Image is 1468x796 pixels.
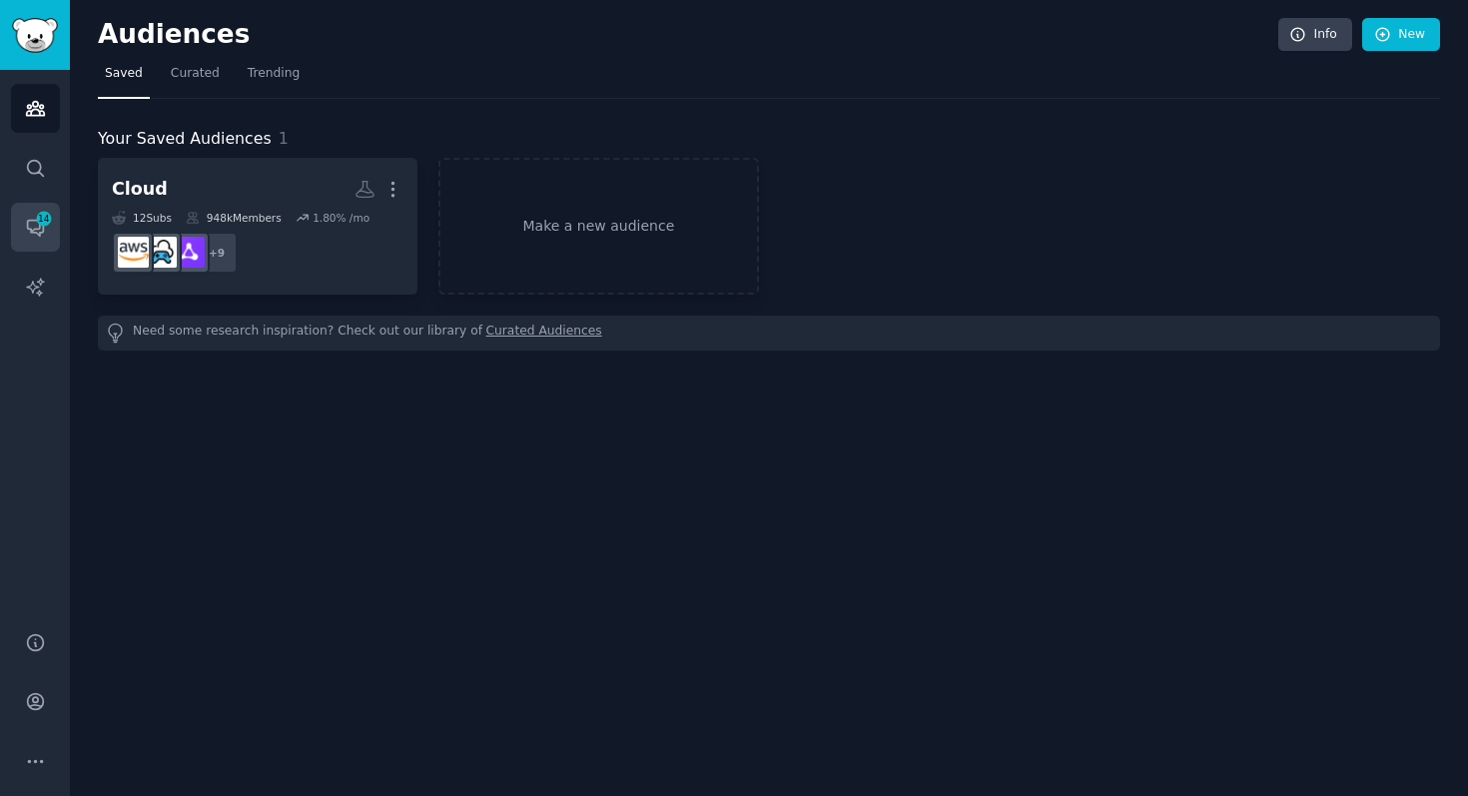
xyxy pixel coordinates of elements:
a: Trending [241,58,307,99]
div: + 9 [196,232,238,274]
span: Trending [248,65,300,83]
span: 1 [279,129,289,148]
span: Saved [105,65,143,83]
a: Make a new audience [438,158,758,295]
span: Curated [171,65,220,83]
span: Your Saved Audiences [98,127,272,152]
img: aws [118,237,149,268]
a: Curated [164,58,227,99]
a: Curated Audiences [486,323,602,344]
a: 14 [11,203,60,252]
h2: Audiences [98,19,1278,51]
div: 1.80 % /mo [313,211,369,225]
a: Cloud12Subs948kMembers1.80% /mo+9AmazonLunaHubcloudgamingaws [98,158,417,295]
span: 14 [35,212,53,226]
a: New [1362,18,1440,52]
div: 948k Members [186,211,282,225]
div: Cloud [112,177,168,202]
a: Saved [98,58,150,99]
a: Info [1278,18,1352,52]
img: GummySearch logo [12,18,58,53]
img: AmazonLunaHub [174,237,205,268]
div: Need some research inspiration? Check out our library of [98,316,1440,351]
div: 12 Sub s [112,211,172,225]
img: cloudgaming [146,237,177,268]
